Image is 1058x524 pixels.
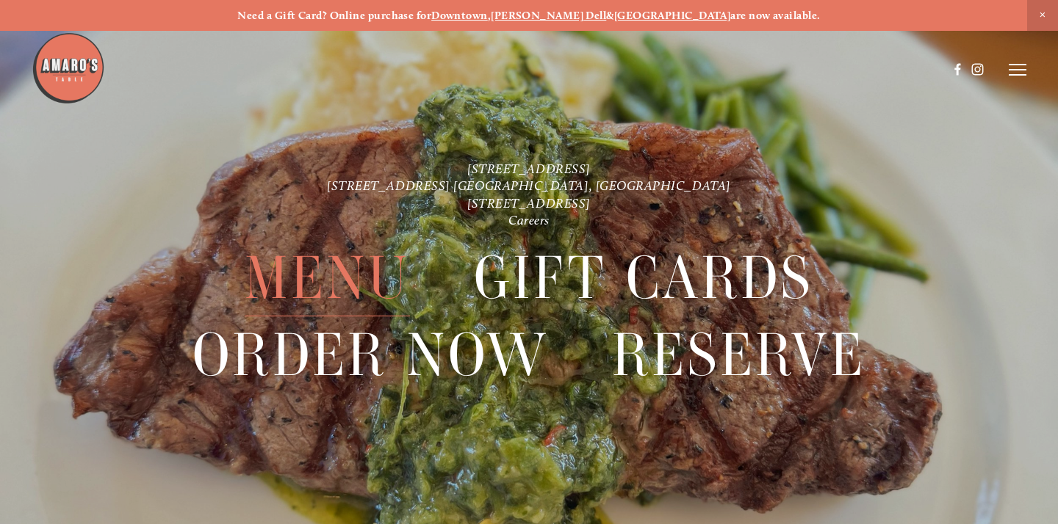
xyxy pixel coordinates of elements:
a: Menu [245,240,410,316]
span: Order Now [192,317,548,393]
a: Reserve [612,317,865,393]
strong: & [606,9,613,22]
a: Careers [508,212,550,228]
span: Menu [245,240,410,316]
strong: are now available. [730,9,820,22]
a: [STREET_ADDRESS] [467,161,591,176]
strong: , [488,9,491,22]
span: Reserve [612,317,865,393]
img: Amaro's Table [32,32,105,105]
a: [STREET_ADDRESS] [GEOGRAPHIC_DATA], [GEOGRAPHIC_DATA] [327,178,731,194]
a: Order Now [192,317,548,393]
strong: Need a Gift Card? Online purchase for [237,9,431,22]
a: Gift Cards [474,240,814,316]
a: [GEOGRAPHIC_DATA] [614,9,731,22]
span: Gift Cards [474,240,814,316]
a: [PERSON_NAME] Dell [491,9,606,22]
a: [STREET_ADDRESS] [467,195,591,211]
a: Downtown [431,9,488,22]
